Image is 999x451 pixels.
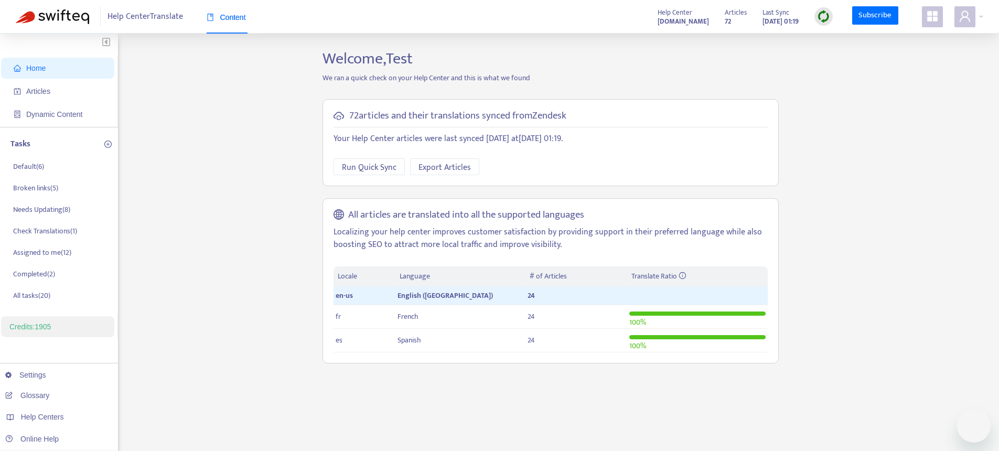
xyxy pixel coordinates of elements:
button: Export Articles [410,158,479,175]
span: 100 % [629,340,646,352]
p: Assigned to me ( 12 ) [13,247,71,258]
span: home [14,65,21,72]
strong: 72 [725,16,731,27]
span: Dynamic Content [26,110,82,119]
span: plus-circle [104,141,112,148]
span: appstore [926,10,939,23]
span: Articles [26,87,50,95]
span: Help Center Translate [108,7,183,27]
span: Articles [725,7,747,18]
span: fr [336,310,341,323]
span: Content [207,13,246,22]
p: Completed ( 2 ) [13,269,55,280]
h5: 72 articles and their translations synced from Zendesk [349,110,566,122]
strong: [DATE] 01:19 [762,16,799,27]
div: Translate Ratio [631,271,764,282]
h5: All articles are translated into all the supported languages [348,209,584,221]
img: sync.dc5367851b00ba804db3.png [817,10,830,23]
a: Online Help [5,435,59,443]
span: global [334,209,344,221]
span: book [207,14,214,21]
span: English ([GEOGRAPHIC_DATA]) [398,289,493,302]
span: cloud-sync [334,111,344,121]
span: Welcome, Test [323,46,413,72]
a: Glossary [5,391,49,400]
p: We ran a quick check on your Help Center and this is what we found [315,72,787,83]
span: user [959,10,971,23]
span: French [398,310,418,323]
p: Tasks [10,138,30,151]
p: Localizing your help center improves customer satisfaction by providing support in their preferre... [334,226,768,251]
p: Check Translations ( 1 ) [13,225,77,237]
span: 24 [528,334,535,346]
span: 24 [528,289,535,302]
th: # of Articles [525,266,627,287]
span: Last Sync [762,7,789,18]
span: container [14,111,21,118]
span: Export Articles [418,161,471,174]
img: Swifteq [16,9,89,24]
span: account-book [14,88,21,95]
strong: [DOMAIN_NAME] [658,16,709,27]
th: Language [395,266,525,287]
th: Locale [334,266,395,287]
span: 24 [528,310,535,323]
span: Spanish [398,334,421,346]
span: Help Centers [21,413,64,421]
span: en-us [336,289,353,302]
p: Default ( 6 ) [13,161,44,172]
p: All tasks ( 20 ) [13,290,50,301]
button: Run Quick Sync [334,158,405,175]
span: Help Center [658,7,692,18]
span: es [336,334,342,346]
p: Your Help Center articles were last synced [DATE] at [DATE] 01:19 . [334,133,768,145]
span: 100 % [629,316,646,328]
iframe: Button to launch messaging window [957,409,991,443]
a: Subscribe [852,6,898,25]
a: [DOMAIN_NAME] [658,15,709,27]
span: Home [26,64,46,72]
a: Credits:1905 [9,323,51,331]
a: Settings [5,371,46,379]
p: Broken links ( 5 ) [13,182,58,194]
p: Needs Updating ( 8 ) [13,204,70,215]
span: Run Quick Sync [342,161,396,174]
